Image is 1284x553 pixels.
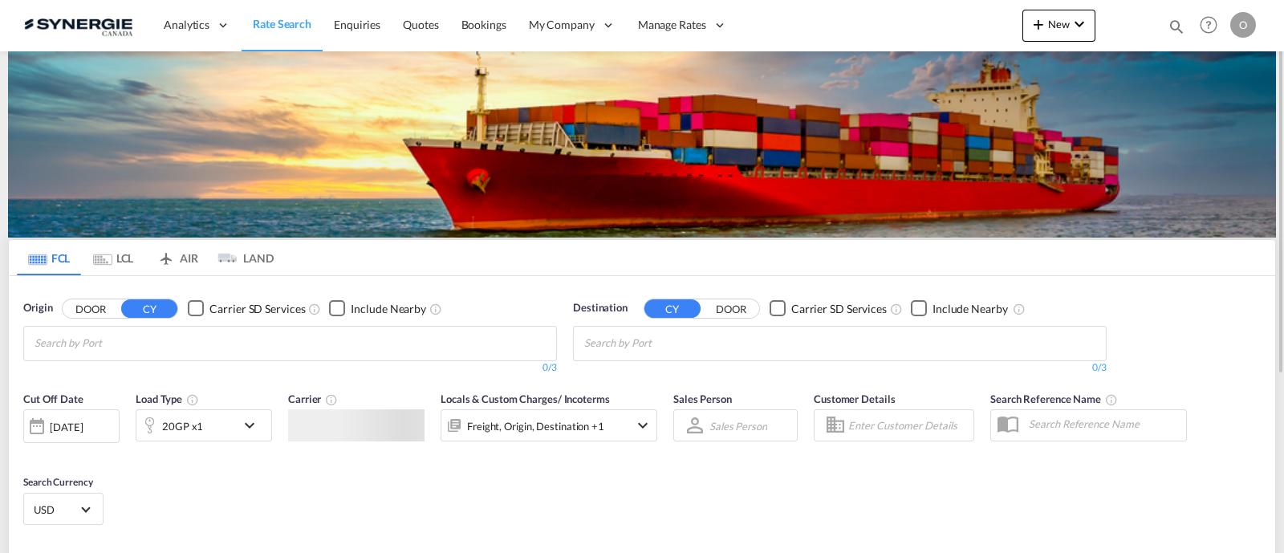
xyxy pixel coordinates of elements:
[24,7,132,43] img: 1f56c880d42311ef80fc7dca854c8e59.png
[633,416,652,435] md-icon: icon-chevron-down
[23,476,93,488] span: Search Currency
[990,392,1118,405] span: Search Reference Name
[441,409,657,441] div: Freight Origin Destination Factory Stuffingicon-chevron-down
[164,17,209,33] span: Analytics
[558,392,610,405] span: / Incoterms
[156,249,176,261] md-icon: icon-airplane
[1013,303,1026,315] md-icon: Unchecked: Ignores neighbouring ports when fetching rates.Checked : Includes neighbouring ports w...
[1168,18,1185,35] md-icon: icon-magnify
[1029,14,1048,34] md-icon: icon-plus 400-fg
[703,299,759,318] button: DOOR
[1022,10,1095,42] button: icon-plus 400-fgNewicon-chevron-down
[288,392,338,405] span: Carrier
[253,17,311,30] span: Rate Search
[325,393,338,406] md-icon: The selected Trucker/Carrierwill be displayed in the rate results If the rates are from another f...
[673,392,732,405] span: Sales Person
[1029,18,1089,30] span: New
[461,18,506,31] span: Bookings
[35,331,187,356] input: Chips input.
[573,361,1107,375] div: 0/3
[1195,11,1230,40] div: Help
[708,414,769,437] md-select: Sales Person
[136,409,272,441] div: 20GP x1icon-chevron-down
[467,415,604,437] div: Freight Origin Destination Factory Stuffing
[403,18,438,31] span: Quotes
[1070,14,1089,34] md-icon: icon-chevron-down
[351,301,426,317] div: Include Nearby
[186,393,199,406] md-icon: icon-information-outline
[791,301,887,317] div: Carrier SD Services
[209,301,305,317] div: Carrier SD Services
[23,300,52,316] span: Origin
[32,327,193,356] md-chips-wrap: Chips container with autocompletion. Enter the text area, type text to search, and then use the u...
[50,420,83,434] div: [DATE]
[136,392,199,405] span: Load Type
[209,240,274,275] md-tab-item: LAND
[1168,18,1185,42] div: icon-magnify
[63,299,119,318] button: DOOR
[81,240,145,275] md-tab-item: LCL
[1195,11,1222,39] span: Help
[582,327,743,356] md-chips-wrap: Chips container with autocompletion. Enter the text area, type text to search, and then use the u...
[8,51,1276,238] img: LCL+%26+FCL+BACKGROUND.png
[1230,12,1256,38] div: O
[23,392,83,405] span: Cut Off Date
[121,299,177,318] button: CY
[308,303,321,315] md-icon: Unchecked: Search for CY (Container Yard) services for all selected carriers.Checked : Search for...
[17,240,274,275] md-pagination-wrapper: Use the left and right arrow keys to navigate between tabs
[1105,393,1118,406] md-icon: Your search will be saved by the below given name
[573,300,628,316] span: Destination
[329,300,426,317] md-checkbox: Checkbox No Ink
[890,303,903,315] md-icon: Unchecked: Search for CY (Container Yard) services for all selected carriers.Checked : Search for...
[529,17,595,33] span: My Company
[429,303,442,315] md-icon: Unchecked: Ignores neighbouring ports when fetching rates.Checked : Includes neighbouring ports w...
[1021,412,1186,436] input: Search Reference Name
[584,331,737,356] input: Chips input.
[638,17,706,33] span: Manage Rates
[441,392,610,405] span: Locals & Custom Charges
[32,498,95,521] md-select: Select Currency: $ USDUnited States Dollar
[23,409,120,443] div: [DATE]
[911,300,1008,317] md-checkbox: Checkbox No Ink
[34,502,79,517] span: USD
[770,300,887,317] md-checkbox: Checkbox No Ink
[240,416,267,435] md-icon: icon-chevron-down
[23,361,557,375] div: 0/3
[933,301,1008,317] div: Include Nearby
[23,441,35,463] md-datepicker: Select
[162,415,203,437] div: 20GP x1
[814,392,895,405] span: Customer Details
[188,300,305,317] md-checkbox: Checkbox No Ink
[145,240,209,275] md-tab-item: AIR
[334,18,380,31] span: Enquiries
[17,240,81,275] md-tab-item: FCL
[848,413,969,437] input: Enter Customer Details
[644,299,701,318] button: CY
